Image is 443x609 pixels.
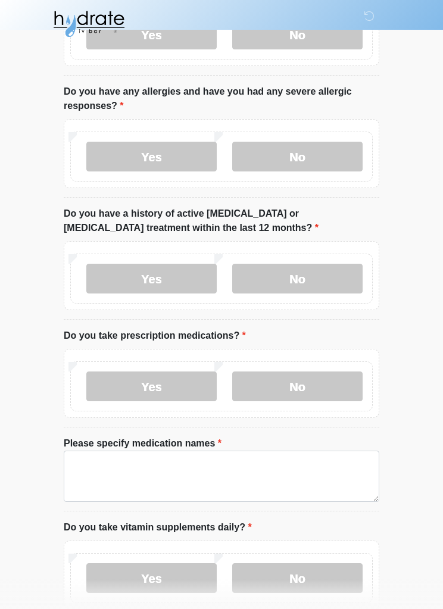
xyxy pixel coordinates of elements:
[64,207,379,235] label: Do you have a history of active [MEDICAL_DATA] or [MEDICAL_DATA] treatment within the last 12 mon...
[64,85,379,113] label: Do you have any allergies and have you had any severe allergic responses?
[232,563,363,593] label: No
[64,329,246,343] label: Do you take prescription medications?
[232,264,363,293] label: No
[86,264,217,293] label: Yes
[64,520,252,535] label: Do you take vitamin supplements daily?
[232,142,363,171] label: No
[86,563,217,593] label: Yes
[86,142,217,171] label: Yes
[52,9,126,39] img: Hydrate IV Bar - Glendale Logo
[86,371,217,401] label: Yes
[232,371,363,401] label: No
[64,436,221,451] label: Please specify medication names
